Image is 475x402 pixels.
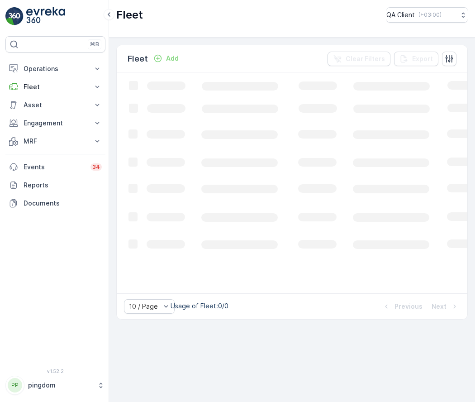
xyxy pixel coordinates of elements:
[5,7,24,25] img: logo
[24,137,87,146] p: MRF
[166,54,179,63] p: Add
[5,60,105,78] button: Operations
[26,7,65,25] img: logo_light-DOdMpM7g.png
[128,53,148,65] p: Fleet
[5,132,105,150] button: MRF
[24,82,87,91] p: Fleet
[346,54,385,63] p: Clear Filters
[92,163,100,171] p: 34
[24,64,87,73] p: Operations
[24,119,87,128] p: Engagement
[5,78,105,96] button: Fleet
[381,301,423,312] button: Previous
[5,376,105,395] button: PPpingdom
[90,41,99,48] p: ⌘B
[5,96,105,114] button: Asset
[394,302,423,311] p: Previous
[418,11,442,19] p: ( +03:00 )
[5,114,105,132] button: Engagement
[116,8,143,22] p: Fleet
[5,176,105,194] a: Reports
[28,381,93,390] p: pingdom
[386,7,468,23] button: QA Client(+03:00)
[171,301,228,311] p: Usage of Fleet : 0/0
[394,52,438,66] button: Export
[24,100,87,110] p: Asset
[5,368,105,374] span: v 1.52.2
[412,54,433,63] p: Export
[328,52,390,66] button: Clear Filters
[386,10,415,19] p: QA Client
[8,378,22,392] div: PP
[431,301,460,312] button: Next
[24,199,102,208] p: Documents
[5,158,105,176] a: Events34
[24,163,85,172] p: Events
[24,181,102,190] p: Reports
[150,53,182,64] button: Add
[5,194,105,212] a: Documents
[432,302,446,311] p: Next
